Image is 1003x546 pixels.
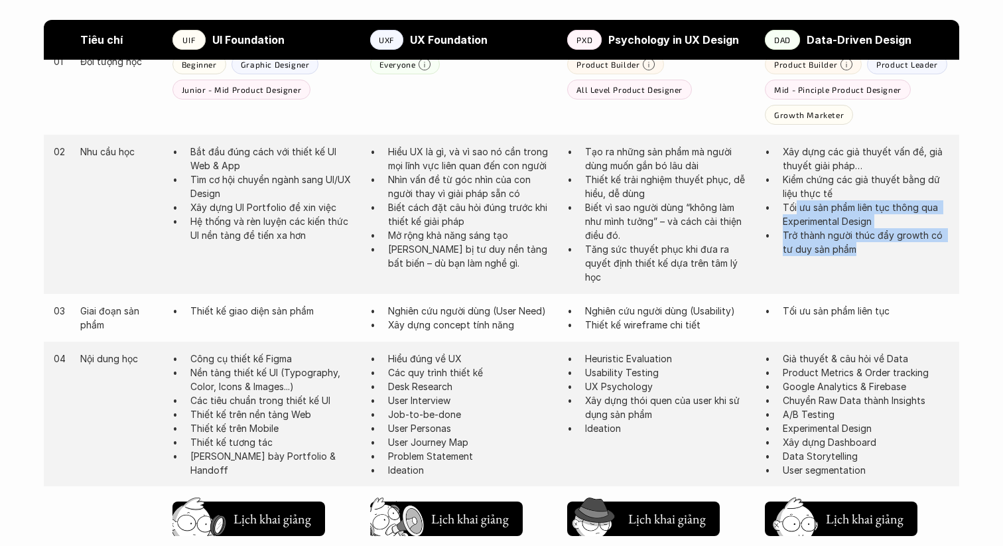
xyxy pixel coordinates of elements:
[627,510,706,528] h5: Lịch khai giảng
[80,33,123,46] strong: Tiêu chí
[370,496,523,536] a: Lịch khai giảng
[585,393,752,421] p: Xây dựng thói quen của user khi sử dụng sản phẩm
[585,304,752,318] p: Nghiên cứu người dùng (Usability)
[190,366,357,393] p: Nền tảng thiết kế UI (Typography, Color, Icons & Images...)
[783,200,949,228] p: Tối ưu sản phẩm liên tục thông qua Experimental Design
[774,110,844,119] p: Growth Marketer
[80,54,159,68] p: Đối tượng học
[370,502,523,536] button: Lịch khai giảng
[54,145,67,159] p: 02
[430,510,509,528] h5: Lịch khai giảng
[765,502,917,536] button: Lịch khai giảng
[774,85,902,94] p: Mid - Pinciple Product Designer
[783,393,949,407] p: Chuyển Raw Data thành Insights
[783,228,949,256] p: Trở thành người thúc đẩy growth có tư duy sản phẩm
[190,352,357,366] p: Công cụ thiết kế Figma
[379,35,394,44] p: UXF
[388,242,555,270] p: [PERSON_NAME] bị tư duy nền tảng bất biến – dù bạn làm nghề gì.
[172,502,325,536] button: Lịch khai giảng
[567,502,720,536] button: Lịch khai giảng
[388,304,555,318] p: Nghiên cứu người dùng (User Need)
[576,35,592,44] p: PXD
[585,421,752,435] p: Ideation
[783,366,949,379] p: Product Metrics & Order tracking
[190,214,357,242] p: Hệ thống và rèn luyện các kiến thức UI nền tảng để tiến xa hơn
[190,145,357,172] p: Bắt đầu đúng cách với thiết kế UI Web & App
[80,352,159,366] p: Nội dung học
[783,304,949,318] p: Tối ưu sản phẩm liên tục
[585,200,752,242] p: Biết vì sao người dùng “không làm như mình tưởng” – và cách cải thiện điều đó.
[388,421,555,435] p: User Personas
[774,60,837,69] p: Product Builder
[388,172,555,200] p: Nhìn vấn đề từ góc nhìn của con người thay vì giải pháp sẵn có
[876,60,937,69] p: Product Leader
[585,379,752,393] p: UX Psychology
[388,366,555,379] p: Các quy trình thiết kế
[783,172,949,200] p: Kiểm chứng các giả thuyết bằng dữ liệu thực tế
[54,304,67,318] p: 03
[576,85,683,94] p: All Level Product Designer
[190,449,357,477] p: [PERSON_NAME] bày Portfolio & Handoff
[585,242,752,284] p: Tăng sức thuyết phục khi đưa ra quyết định thiết kế dựa trên tâm lý học
[190,200,357,214] p: Xây dựng UI Portfolio để xin việc
[172,496,325,536] a: Lịch khai giảng
[807,33,911,46] strong: Data-Driven Design
[585,318,752,332] p: Thiết kế wireframe chi tiết
[54,352,67,366] p: 04
[388,318,555,332] p: Xây dựng concept tính năng
[774,35,791,44] p: DAD
[783,407,949,421] p: A/B Testing
[388,145,555,172] p: Hiểu UX là gì, và vì sao nó cần trong mọi lĩnh vực liên quan đến con người
[567,496,720,536] a: Lịch khai giảng
[182,35,195,44] p: UIF
[608,33,739,46] strong: Psychology in UX Design
[388,352,555,366] p: Hiểu đúng về UX
[585,172,752,200] p: Thiết kế trải nghiệm thuyết phục, dễ hiểu, dễ dùng
[783,352,949,366] p: Giả thuyết & câu hỏi về Data
[783,435,949,449] p: Xây dựng Dashboard
[80,145,159,159] p: Nhu cầu học
[783,145,949,172] p: Xây dựng các giả thuyết vấn đề, giả thuyết giải pháp…
[576,60,639,69] p: Product Builder
[585,145,752,172] p: Tạo ra những sản phẩm mà người dùng muốn gắn bó lâu dài
[182,85,301,94] p: Junior - Mid Product Designer
[190,304,357,318] p: Thiết kế giao diện sản phẩm
[783,449,949,463] p: Data Storytelling
[388,449,555,463] p: Problem Statement
[783,379,949,393] p: Google Analytics & Firebase
[410,33,488,46] strong: UX Foundation
[182,60,217,69] p: Beginner
[388,379,555,393] p: Desk Research
[783,421,949,435] p: Experimental Design
[585,352,752,366] p: Heuristic Evaluation
[388,228,555,242] p: Mở rộng khả năng sáng tạo
[388,435,555,449] p: User Journey Map
[232,510,312,528] h5: Lịch khai giảng
[80,304,159,332] p: Giai đoạn sản phẩm
[190,421,357,435] p: Thiết kế trên Mobile
[190,393,357,407] p: Các tiêu chuẩn trong thiết kế UI
[388,463,555,477] p: Ideation
[825,510,904,528] h5: Lịch khai giảng
[190,172,357,200] p: Tìm cơ hội chuyển ngành sang UI/UX Design
[783,463,949,477] p: User segmentation
[388,407,555,421] p: Job-to-be-done
[190,407,357,421] p: Thiết kế trên nền tảng Web
[585,366,752,379] p: Usability Testing
[388,200,555,228] p: Biết cách đặt câu hỏi đúng trước khi thiết kế giải pháp
[765,496,917,536] a: Lịch khai giảng
[379,60,416,69] p: Everyone
[54,54,67,68] p: 01
[241,60,310,69] p: Graphic Designer
[388,393,555,407] p: User Interview
[212,33,285,46] strong: UI Foundation
[190,435,357,449] p: Thiết kế tương tác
